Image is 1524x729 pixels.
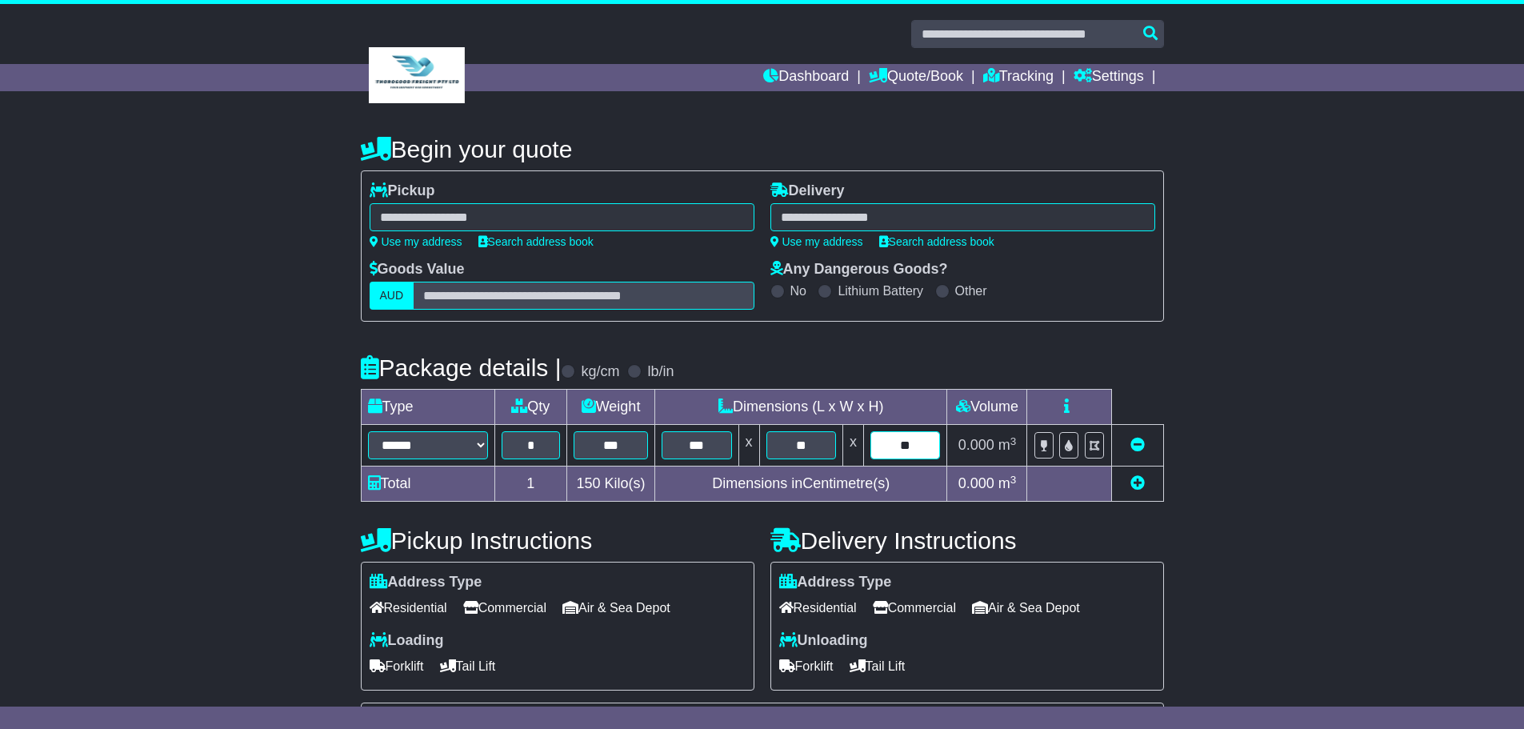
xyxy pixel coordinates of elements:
h4: Delivery Instructions [770,527,1164,554]
td: x [842,425,863,467]
span: Air & Sea Depot [562,595,670,620]
span: 150 [577,475,601,491]
label: Address Type [779,574,892,591]
a: Quote/Book [869,64,963,91]
td: Dimensions (L x W x H) [655,390,947,425]
a: Settings [1074,64,1144,91]
td: Weight [567,390,655,425]
span: Tail Lift [850,654,906,679]
sup: 3 [1010,474,1017,486]
label: Loading [370,632,444,650]
td: Kilo(s) [567,467,655,502]
span: Commercial [463,595,546,620]
label: Unloading [779,632,868,650]
a: Search address book [879,235,994,248]
td: Volume [947,390,1027,425]
a: Use my address [370,235,462,248]
label: No [790,283,806,298]
a: Tracking [983,64,1054,91]
span: 0.000 [958,437,994,453]
td: 1 [494,467,567,502]
label: AUD [370,282,414,310]
label: Address Type [370,574,482,591]
span: Residential [370,595,447,620]
span: m [998,475,1017,491]
h4: Pickup Instructions [361,527,754,554]
a: Dashboard [763,64,849,91]
a: Use my address [770,235,863,248]
label: Goods Value [370,261,465,278]
label: Delivery [770,182,845,200]
a: Search address book [478,235,594,248]
span: Air & Sea Depot [972,595,1080,620]
label: Lithium Battery [838,283,923,298]
span: m [998,437,1017,453]
td: Type [361,390,494,425]
a: Add new item [1130,475,1145,491]
span: Tail Lift [440,654,496,679]
h4: Begin your quote [361,136,1164,162]
label: lb/in [647,363,674,381]
td: Qty [494,390,567,425]
label: Any Dangerous Goods? [770,261,948,278]
span: Commercial [873,595,956,620]
span: Forklift [370,654,424,679]
sup: 3 [1010,435,1017,447]
span: Forklift [779,654,834,679]
td: Total [361,467,494,502]
label: Pickup [370,182,435,200]
label: Other [955,283,987,298]
a: Remove this item [1130,437,1145,453]
h4: Package details | [361,354,562,381]
label: kg/cm [581,363,619,381]
span: Residential [779,595,857,620]
td: x [738,425,759,467]
span: 0.000 [958,475,994,491]
td: Dimensions in Centimetre(s) [655,467,947,502]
